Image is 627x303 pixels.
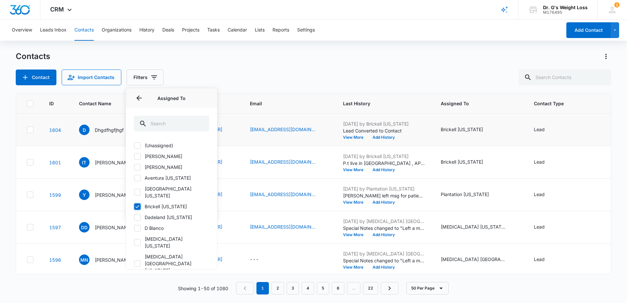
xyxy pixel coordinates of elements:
[79,254,144,265] div: Contact Name - Mar Nunez - Select to Edit Field
[250,191,327,199] div: Email - guilianiy2@gmail.com - Select to Edit Field
[534,126,556,134] div: Contact Type - Lead - Select to Edit Field
[343,192,425,199] p: [PERSON_NAME] left msg for patient on [DATE] 9:55 am and also emailed patient. Will follow up nex...
[134,95,209,102] p: Assigned To
[79,157,144,168] div: Contact Name - Irene Trakas - Select to Edit Field
[95,256,132,263] p: [PERSON_NAME]
[49,160,61,165] a: Navigate to contact details page for Irene Trakas
[134,214,209,221] label: Dadeland [US_STATE]
[79,125,135,135] div: Contact Name - Dhgdfhgfjhgf - Select to Edit Field
[79,190,144,200] div: Contact Name - Yvonne - Select to Edit Field
[519,70,611,85] input: Search Contacts
[343,233,368,237] button: View More
[79,254,90,265] span: MN
[441,126,483,133] div: Brickell [US_STATE]
[534,158,545,165] div: Lead
[534,191,556,199] div: Contact Type - Lead - Select to Edit Field
[534,126,545,133] div: Lead
[162,20,174,41] button: Deals
[139,20,154,41] button: History
[95,224,132,231] p: [PERSON_NAME]
[343,100,415,107] span: Last History
[134,93,144,103] button: Back
[534,100,601,107] span: Contact Type
[95,192,132,198] p: [PERSON_NAME]
[368,265,399,269] button: Add History
[134,225,209,232] label: D Blanco
[250,158,315,165] a: [EMAIL_ADDRESS][DOMAIN_NAME]
[441,100,509,107] span: Assigned To
[16,70,56,85] button: Add Contact
[134,164,209,171] label: [PERSON_NAME]
[543,10,588,15] div: account id
[49,100,54,107] span: ID
[256,282,269,294] em: 1
[95,127,124,133] p: Dhgdfhgfjhgf
[250,223,327,231] div: Email - tutu0112@outlook.com - Select to Edit Field
[62,70,121,85] button: Import Contacts
[343,160,425,167] p: P.t live in [GEOGRAPHIC_DATA] , APPT THRU Many chat
[74,20,94,41] button: Contacts
[134,116,209,131] input: Search
[250,256,271,264] div: Email - - Select to Edit Field
[273,20,289,41] button: Reports
[79,100,156,107] span: Contact Name
[236,282,398,294] nav: Pagination
[441,223,506,230] div: [MEDICAL_DATA] [US_STATE], [MEDICAL_DATA] [GEOGRAPHIC_DATA] [US_STATE]
[368,233,399,237] button: Add History
[601,51,611,62] button: Actions
[381,282,398,294] a: Next Page
[343,218,425,225] p: [DATE] by [MEDICAL_DATA] [GEOGRAPHIC_DATA][US_STATE]
[134,253,209,274] label: [MEDICAL_DATA] [GEOGRAPHIC_DATA][US_STATE]
[16,51,50,61] h1: Contacts
[441,256,518,264] div: Assigned To - Doral Miami Florida - Select to Edit Field
[343,200,368,204] button: View More
[343,153,425,160] p: [DATE] by Brickell [US_STATE]
[297,20,315,41] button: Settings
[343,225,425,232] p: Special Notes changed to "Left a message on v/m &amp; Sent email to schedule appt"
[272,282,284,294] a: Page 2
[441,256,506,263] div: [MEDICAL_DATA] [GEOGRAPHIC_DATA][US_STATE]
[134,185,209,199] label: [GEOGRAPHIC_DATA][US_STATE]
[102,20,131,41] button: Organizations
[441,158,495,166] div: Assigned To - Brickell Florida - Select to Edit Field
[250,256,259,264] div: ---
[79,157,90,168] span: IT
[343,185,425,192] p: [DATE] by Plantation [US_STATE]
[534,223,545,230] div: Lead
[40,20,67,41] button: Leads Inbox
[441,223,518,231] div: Assigned To - Doral Florida, Doral Miami Florida - Select to Edit Field
[343,127,425,134] p: Lead Converted to Contact
[134,203,209,210] label: Brickell [US_STATE]
[317,282,329,294] a: Page 5
[79,125,90,135] span: D
[250,126,315,133] a: [EMAIL_ADDRESS][DOMAIN_NAME]
[250,158,327,166] div: Email - info@obgynmivbami.com - Select to Edit Field
[95,159,132,166] p: [PERSON_NAME]
[127,70,164,85] button: Filters
[441,191,489,198] div: Plantation [US_STATE]
[12,20,32,41] button: Overview
[614,2,619,8] span: 1
[406,282,449,294] button: 50 Per Page
[441,191,501,199] div: Assigned To - Plantation Florida - Select to Edit Field
[178,285,228,292] p: Showing 1-50 of 1080
[534,256,545,263] div: Lead
[255,20,265,41] button: Lists
[134,235,209,249] label: [MEDICAL_DATA] [US_STATE]
[343,265,368,269] button: View More
[566,22,611,38] button: Add Contact
[79,190,90,200] span: Y
[368,168,399,172] button: Add History
[343,168,368,172] button: View More
[368,200,399,204] button: Add History
[250,191,315,198] a: [EMAIL_ADDRESS][DOMAIN_NAME]
[207,20,220,41] button: Tasks
[134,142,209,149] label: (Unassigned)
[134,153,209,160] label: [PERSON_NAME]
[50,6,64,13] span: CRM
[441,158,483,165] div: Brickell [US_STATE]
[343,120,425,127] p: [DATE] by Brickell [US_STATE]
[534,158,556,166] div: Contact Type - Lead - Select to Edit Field
[543,5,588,10] div: account name
[49,127,61,133] a: Navigate to contact details page for Dhgdfhgfjhgf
